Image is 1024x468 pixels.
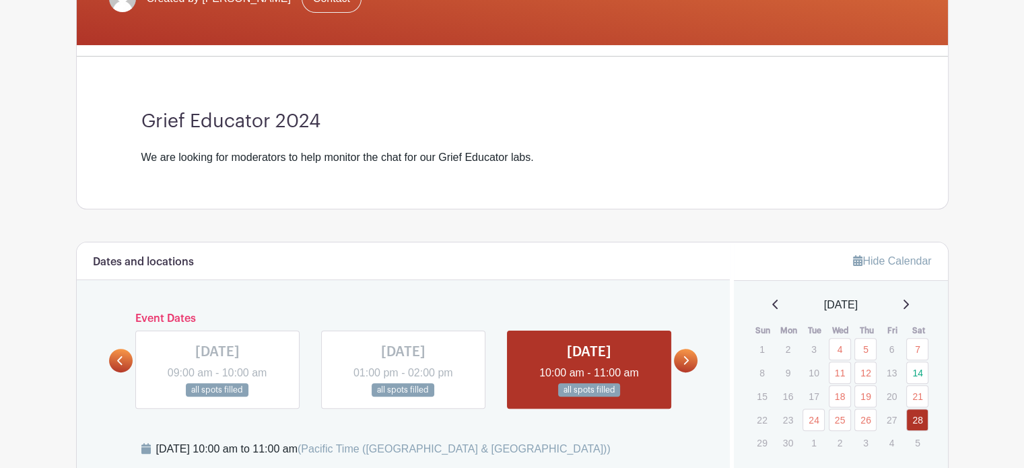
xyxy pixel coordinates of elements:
[881,432,903,453] p: 4
[854,409,877,431] a: 26
[829,338,851,360] a: 4
[906,409,928,431] a: 28
[751,409,773,430] p: 22
[751,386,773,407] p: 15
[751,339,773,360] p: 1
[881,386,903,407] p: 20
[854,362,877,384] a: 12
[906,338,928,360] a: 7
[777,386,799,407] p: 16
[751,432,773,453] p: 29
[156,441,611,457] div: [DATE] 10:00 am to 11:00 am
[803,432,825,453] p: 1
[854,324,880,337] th: Thu
[803,362,825,383] p: 10
[777,362,799,383] p: 9
[777,339,799,360] p: 2
[829,432,851,453] p: 2
[803,409,825,431] a: 24
[906,362,928,384] a: 14
[777,409,799,430] p: 23
[133,312,675,325] h6: Event Dates
[881,362,903,383] p: 13
[298,443,611,455] span: (Pacific Time ([GEOGRAPHIC_DATA] & [GEOGRAPHIC_DATA]))
[881,409,903,430] p: 27
[750,324,776,337] th: Sun
[906,324,932,337] th: Sat
[751,362,773,383] p: 8
[853,255,931,267] a: Hide Calendar
[802,324,828,337] th: Tue
[828,324,854,337] th: Wed
[881,339,903,360] p: 6
[829,362,851,384] a: 11
[906,432,928,453] p: 5
[829,409,851,431] a: 25
[854,338,877,360] a: 5
[803,386,825,407] p: 17
[829,385,851,407] a: 18
[854,432,877,453] p: 3
[141,149,883,166] div: We are looking for moderators to help monitor the chat for our Grief Educator labs.
[141,110,883,133] h3: Grief Educator 2024
[777,432,799,453] p: 30
[824,297,858,313] span: [DATE]
[803,339,825,360] p: 3
[906,385,928,407] a: 21
[93,256,194,269] h6: Dates and locations
[880,324,906,337] th: Fri
[854,385,877,407] a: 19
[776,324,803,337] th: Mon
